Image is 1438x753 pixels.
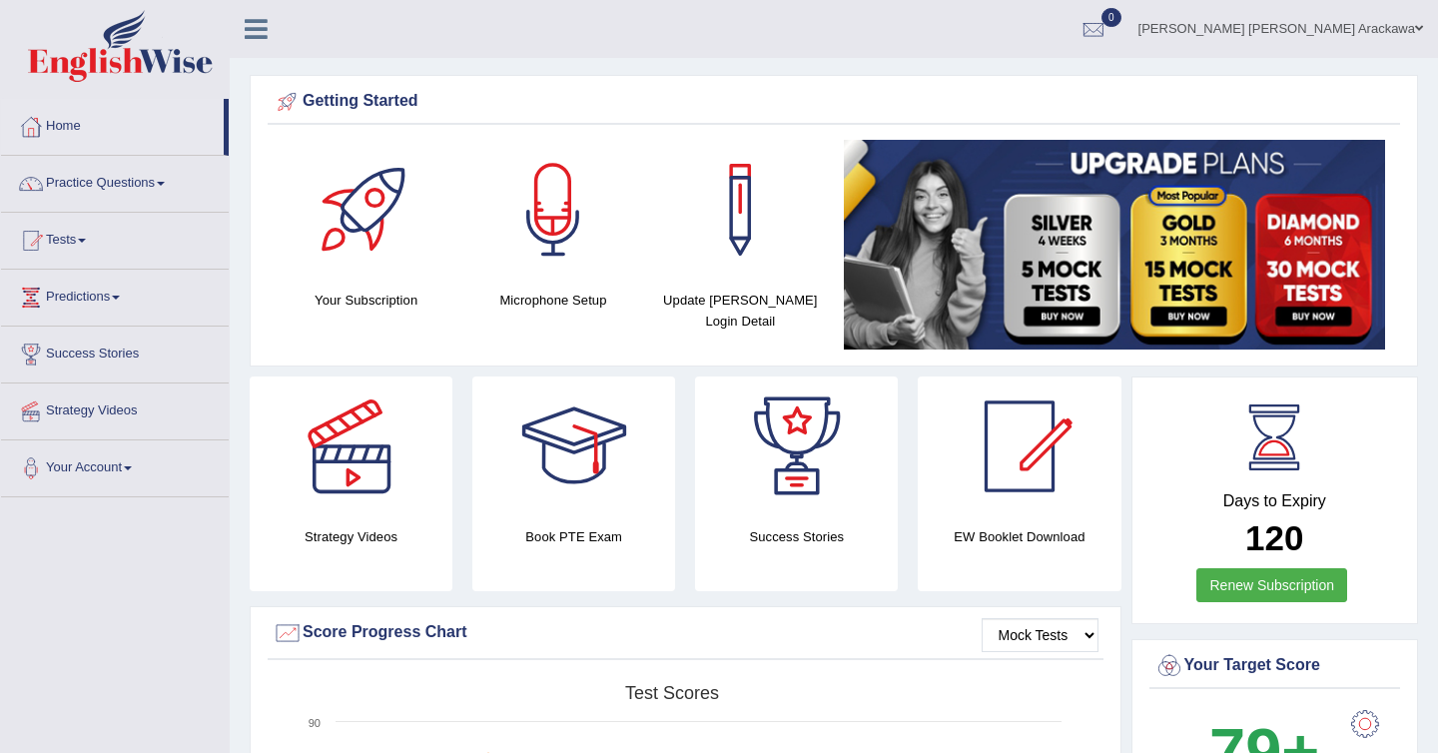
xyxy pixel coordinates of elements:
[918,526,1120,547] h4: EW Booklet Download
[1,440,229,490] a: Your Account
[283,290,449,311] h4: Your Subscription
[1,383,229,433] a: Strategy Videos
[309,717,321,729] text: 90
[657,290,824,332] h4: Update [PERSON_NAME] Login Detail
[1154,651,1396,681] div: Your Target Score
[273,618,1098,648] div: Score Progress Chart
[1154,492,1396,510] h4: Days to Expiry
[695,526,898,547] h4: Success Stories
[844,140,1385,350] img: small5.jpg
[472,526,675,547] h4: Book PTE Exam
[1,327,229,376] a: Success Stories
[1245,518,1303,557] b: 120
[469,290,636,311] h4: Microphone Setup
[1,270,229,320] a: Predictions
[250,526,452,547] h4: Strategy Videos
[1,99,224,149] a: Home
[1,213,229,263] a: Tests
[273,87,1395,117] div: Getting Started
[1,156,229,206] a: Practice Questions
[1196,568,1347,602] a: Renew Subscription
[1101,8,1121,27] span: 0
[625,683,719,703] tspan: Test scores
